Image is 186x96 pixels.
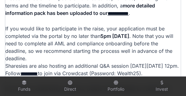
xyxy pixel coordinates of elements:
[50,78,91,95] a: Direct
[141,78,182,95] a: Invest
[95,78,136,95] a: Portfolio
[4,78,45,95] a: Funds
[100,33,129,39] strong: 5pm [DATE]
[155,66,186,96] iframe: Chat Widget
